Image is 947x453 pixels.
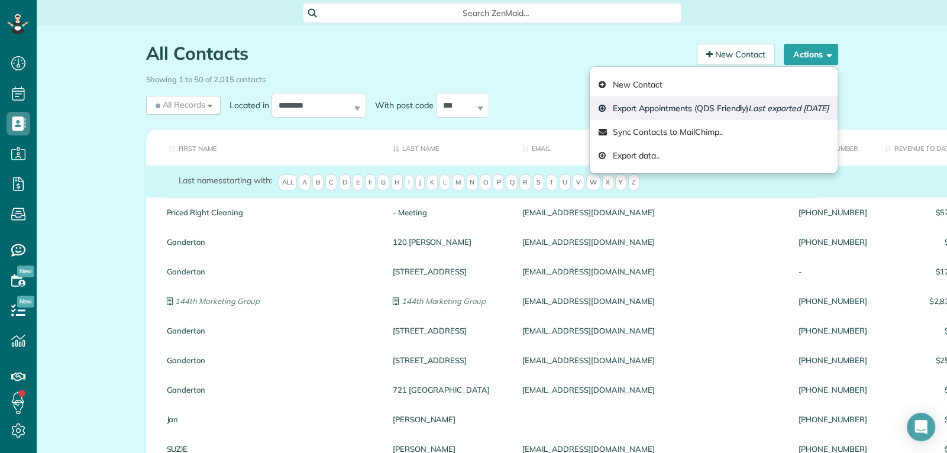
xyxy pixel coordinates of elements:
[405,174,413,191] span: I
[790,286,876,316] div: [PHONE_NUMBER]
[393,445,505,453] a: [PERSON_NAME]
[602,174,613,191] span: X
[167,208,375,216] a: Priced Right Cleaning
[279,174,298,191] span: All
[402,296,486,306] em: 144th Marketing Group
[167,297,375,305] a: 144th Marketing Group
[493,174,504,191] span: P
[790,257,876,286] div: -
[299,174,311,191] span: A
[519,174,531,191] span: R
[312,174,324,191] span: B
[179,175,223,186] span: Last names
[167,238,375,246] a: Ganderton
[353,174,363,191] span: E
[175,296,259,306] em: 144th Marketing Group
[366,99,436,111] label: With post code
[415,174,425,191] span: J
[480,174,492,191] span: O
[179,174,272,186] label: starting with:
[513,375,790,405] div: [EMAIL_ADDRESS][DOMAIN_NAME]
[513,227,790,257] div: [EMAIL_ADDRESS][DOMAIN_NAME]
[790,375,876,405] div: [PHONE_NUMBER]
[590,120,838,144] a: Sync Contacts to MailChimp..
[513,257,790,286] div: [EMAIL_ADDRESS][DOMAIN_NAME]
[907,413,935,441] div: Open Intercom Messenger
[590,73,838,96] a: New Contact
[546,174,557,191] span: T
[439,174,450,191] span: L
[790,198,876,227] div: [PHONE_NUMBER]
[784,44,838,65] button: Actions
[559,174,571,191] span: U
[167,267,375,276] a: Ganderton
[167,356,375,364] a: Ganderton
[590,96,838,120] a: Export Appointments (QDS Friendly)Last exported [DATE]
[790,405,876,434] div: [PHONE_NUMBER]
[393,238,505,246] a: 120 [PERSON_NAME]
[17,296,34,308] span: New
[167,445,375,453] a: SUZIE
[533,174,544,191] span: S
[790,316,876,345] div: [PHONE_NUMBER]
[513,198,790,227] div: [EMAIL_ADDRESS][DOMAIN_NAME]
[167,326,375,335] a: Ganderton
[615,174,626,191] span: Y
[590,144,838,167] a: Export data..
[426,174,438,191] span: K
[790,345,876,375] div: [PHONE_NUMBER]
[167,415,375,423] a: Jan
[146,130,384,166] th: First Name: activate to sort column ascending
[586,174,600,191] span: W
[513,286,790,316] div: [EMAIL_ADDRESS][DOMAIN_NAME]
[146,44,688,63] h1: All Contacts
[748,103,828,114] em: Last exported [DATE]
[391,174,403,191] span: H
[167,386,375,394] a: Ganderton
[146,69,838,85] div: Showing 1 to 50 of 2,015 contacts
[573,174,584,191] span: V
[513,130,790,166] th: Email: activate to sort column ascending
[697,44,775,65] a: New Contact
[393,297,505,305] a: 144th Marketing Group
[17,266,34,277] span: New
[153,99,206,111] span: All Records
[339,174,351,191] span: D
[466,174,478,191] span: N
[393,356,505,364] a: [STREET_ADDRESS]
[393,386,505,394] a: 721 [GEOGRAPHIC_DATA]
[393,208,505,216] a: - Meeting
[377,174,389,191] span: G
[513,345,790,375] div: [EMAIL_ADDRESS][DOMAIN_NAME]
[506,174,518,191] span: Q
[513,316,790,345] div: [EMAIL_ADDRESS][DOMAIN_NAME]
[221,99,272,111] label: Located in
[452,174,464,191] span: M
[790,227,876,257] div: [PHONE_NUMBER]
[393,267,505,276] a: [STREET_ADDRESS]
[384,130,513,166] th: Last Name: activate to sort column descending
[628,174,639,191] span: Z
[393,415,505,423] a: [PERSON_NAME]
[365,174,376,191] span: F
[325,174,337,191] span: C
[393,326,505,335] a: [STREET_ADDRESS]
